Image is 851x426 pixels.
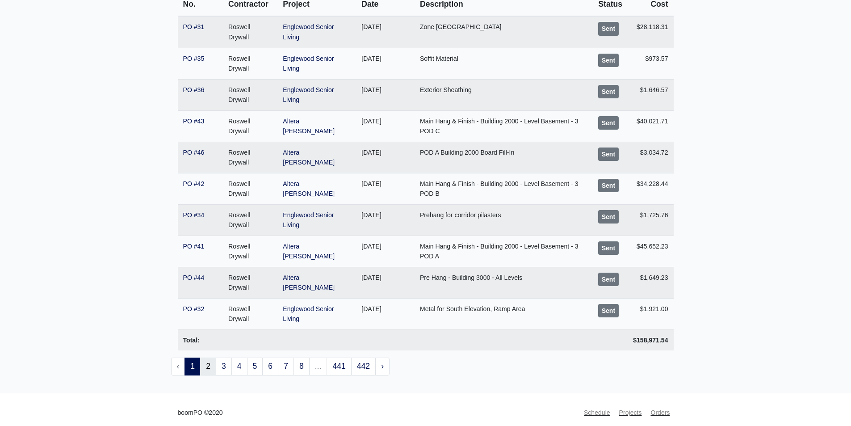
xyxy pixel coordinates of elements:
[356,79,415,110] td: [DATE]
[356,142,415,173] td: [DATE]
[598,304,619,317] div: Sent
[598,179,619,192] div: Sent
[415,173,593,204] td: Main Hang & Finish - Building 2000 - Level Basement - 3 POD B
[183,23,205,30] a: PO #31
[283,118,335,135] a: Altera [PERSON_NAME]
[223,48,277,79] td: Roswell Drywall
[598,148,619,161] div: Sent
[223,173,277,204] td: Roswell Drywall
[375,358,390,375] a: Next »
[616,404,646,422] a: Projects
[183,337,200,344] strong: Total:
[598,22,619,35] div: Sent
[283,86,334,104] a: Englewood Senior Living
[283,55,334,72] a: Englewood Senior Living
[356,48,415,79] td: [DATE]
[283,211,334,229] a: Englewood Senior Living
[628,267,673,298] td: $1,649.23
[283,180,335,198] a: Altera [PERSON_NAME]
[262,358,278,375] a: 6
[633,337,668,344] strong: $158,971.54
[598,116,619,130] div: Sent
[628,48,673,79] td: $973.57
[183,55,205,62] a: PO #35
[598,54,619,67] div: Sent
[200,358,216,375] a: 2
[415,142,593,173] td: POD A Building 2000 Board Fill-In
[356,298,415,329] td: [DATE]
[415,16,593,48] td: Zone [GEOGRAPHIC_DATA]
[223,16,277,48] td: Roswell Drywall
[598,273,619,286] div: Sent
[580,404,614,422] a: Schedule
[415,298,593,329] td: Metal for South Elevation, Ramp Area
[628,236,673,267] td: $45,652.23
[283,23,334,41] a: Englewood Senior Living
[247,358,263,375] a: 5
[184,358,201,375] span: 1
[183,243,205,250] a: PO #41
[351,358,376,375] a: 442
[628,16,673,48] td: $28,118.31
[415,110,593,142] td: Main Hang & Finish - Building 2000 - Level Basement - 3 POD C
[223,142,277,173] td: Roswell Drywall
[356,267,415,298] td: [DATE]
[216,358,232,375] a: 3
[356,173,415,204] td: [DATE]
[628,79,673,110] td: $1,646.57
[278,358,294,375] a: 7
[183,118,205,125] a: PO #43
[183,305,205,312] a: PO #32
[223,204,277,236] td: Roswell Drywall
[415,48,593,79] td: Soffit Material
[223,79,277,110] td: Roswell Drywall
[183,211,205,219] a: PO #34
[283,243,335,260] a: Altera [PERSON_NAME]
[283,305,334,323] a: Englewood Senior Living
[327,358,351,375] a: 441
[628,142,673,173] td: $3,034.72
[283,149,335,166] a: Altera [PERSON_NAME]
[628,204,673,236] td: $1,725.76
[628,110,673,142] td: $40,021.71
[356,16,415,48] td: [DATE]
[415,204,593,236] td: Prehang for corridor pilasters
[171,358,185,375] li: « Previous
[223,267,277,298] td: Roswell Drywall
[183,149,205,156] a: PO #46
[647,404,673,422] a: Orders
[415,79,593,110] td: Exterior Sheathing
[356,204,415,236] td: [DATE]
[356,236,415,267] td: [DATE]
[628,298,673,329] td: $1,921.00
[598,210,619,224] div: Sent
[283,274,335,291] a: Altera [PERSON_NAME]
[598,241,619,255] div: Sent
[293,358,310,375] a: 8
[183,274,205,281] a: PO #44
[356,110,415,142] td: [DATE]
[183,180,205,187] a: PO #42
[628,173,673,204] td: $34,228.44
[598,85,619,98] div: Sent
[223,110,277,142] td: Roswell Drywall
[223,298,277,329] td: Roswell Drywall
[178,408,223,418] small: boomPO ©2020
[223,236,277,267] td: Roswell Drywall
[231,358,247,375] a: 4
[415,267,593,298] td: Pre Hang - Building 3000 - All Levels
[415,236,593,267] td: Main Hang & Finish - Building 2000 - Level Basement - 3 POD A
[183,86,205,93] a: PO #36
